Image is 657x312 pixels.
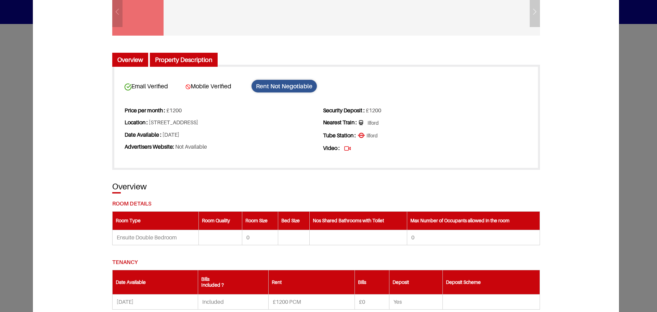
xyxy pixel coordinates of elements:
a: Property Description [150,53,218,67]
th: Room Size [242,212,278,230]
td: Ensuite Double Bedroom [112,230,198,245]
h5: Room Details [112,200,540,207]
td: 0 [407,230,540,245]
img: card-verified [185,84,191,89]
strong: Video : [323,145,340,151]
span: Ilford [358,133,378,139]
td: £1200 PCM [268,295,355,310]
span: Email Verified [125,83,184,90]
strong: Security Deposit : [323,107,365,114]
h5: Tenancy [112,259,540,265]
th: Date Available [112,270,198,295]
td: [DATE] [112,295,198,310]
th: Max Number of Occupants allowed in the room [407,212,540,230]
th: Deposit [389,270,443,295]
span: Ilford [359,120,379,127]
span: Mobile Verified [185,83,245,90]
th: Nos Shared Bathrooms with Toilet [309,212,407,230]
span: Rent Not Negotiable [252,80,317,92]
th: Bills Included ? [198,270,268,295]
td: £0 [355,295,389,310]
strong: Price per month : [125,107,165,114]
th: Room Quality [198,212,242,230]
img: card-verified [125,84,131,90]
li: [DATE] [125,129,322,141]
td: 0 [242,230,278,245]
li: [STREET_ADDRESS] [125,116,322,128]
strong: Location : [125,119,148,126]
strong: Tube Station : [323,132,356,139]
li: £1200 [323,104,520,116]
th: Bills [355,270,389,295]
td: Included [198,295,268,310]
li: £1200 [125,104,322,116]
th: Rent [268,270,355,295]
li: Not Available [125,141,322,153]
strong: Advertisers Website: [125,143,174,150]
a: Overview [112,53,148,67]
th: Bed Size [278,212,310,230]
strong: Date Available : [125,131,162,138]
td: Yes [389,295,443,310]
th: Room Type [112,212,198,230]
th: Deposit Scheme [443,270,540,295]
strong: Nearest Train : [323,119,357,126]
h3: Overview [112,182,540,192]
